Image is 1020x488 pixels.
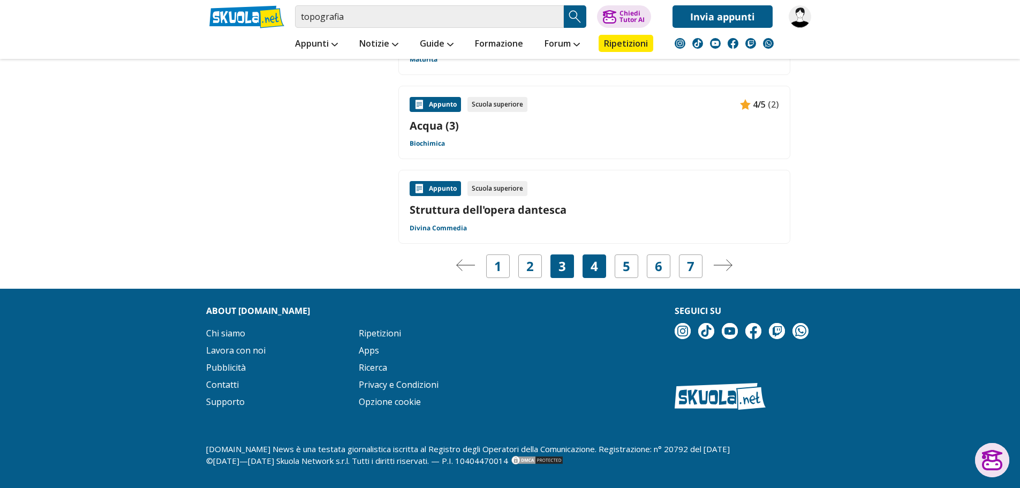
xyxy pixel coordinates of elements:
[768,97,779,111] span: (2)
[206,396,245,408] a: Supporto
[698,323,714,339] img: tiktok
[359,396,421,408] a: Opzione cookie
[410,202,779,217] a: Struttura dell'opera dantesca
[494,259,502,274] a: 1
[675,38,685,49] img: instagram
[410,181,461,196] div: Appunto
[745,38,756,49] img: twitch
[597,5,651,28] button: ChiediTutor AI
[456,259,475,274] a: Pagina precedente
[510,455,564,466] img: DMCA.com Protection Status
[728,38,738,49] img: facebook
[713,259,732,271] img: Pagina successiva
[673,5,773,28] a: Invia appunti
[295,5,564,28] input: Cerca appunti, riassunti o versioni
[526,259,534,274] a: 2
[292,35,341,54] a: Appunti
[206,305,310,317] strong: About [DOMAIN_NAME]
[769,323,785,339] img: twitch
[410,224,467,232] a: Divina Commedia
[740,99,751,110] img: Appunti contenuto
[359,362,387,373] a: Ricerca
[359,344,379,356] a: Apps
[558,259,566,274] span: 3
[591,259,598,274] a: 4
[398,254,790,278] nav: Navigazione pagine
[753,97,766,111] span: 4/5
[206,362,246,373] a: Pubblicità
[206,344,266,356] a: Lavora con noi
[467,181,527,196] div: Scuola superiore
[675,323,691,339] img: instagram
[675,305,721,317] strong: Seguici su
[410,55,437,64] a: Maturità
[619,10,645,23] div: Chiedi Tutor AI
[410,118,779,133] a: Acqua (3)
[722,323,738,339] img: youtube
[710,38,721,49] img: youtube
[687,259,694,274] a: 7
[206,327,245,339] a: Chi siamo
[789,5,811,28] img: Verpos23
[763,38,774,49] img: WhatsApp
[456,259,475,271] img: Pagina precedente
[410,97,461,112] div: Appunto
[206,443,814,467] p: [DOMAIN_NAME] News è una testata giornalistica iscritta al Registro degli Operatori della Comunic...
[655,259,662,274] a: 6
[713,259,732,274] a: Pagina successiva
[467,97,527,112] div: Scuola superiore
[542,35,583,54] a: Forum
[359,327,401,339] a: Ripetizioni
[745,323,761,339] img: facebook
[564,5,586,28] button: Search Button
[414,183,425,194] img: Appunti contenuto
[623,259,630,274] a: 5
[414,99,425,110] img: Appunti contenuto
[692,38,703,49] img: tiktok
[417,35,456,54] a: Guide
[206,379,239,391] a: Contatti
[472,35,526,54] a: Formazione
[675,383,766,410] img: Skuola.net
[359,379,439,391] a: Privacy e Condizioni
[410,139,445,148] a: Biochimica
[567,9,583,25] img: Cerca appunti, riassunti o versioni
[357,35,401,54] a: Notizie
[599,35,653,52] a: Ripetizioni
[792,323,809,339] img: WhatsApp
